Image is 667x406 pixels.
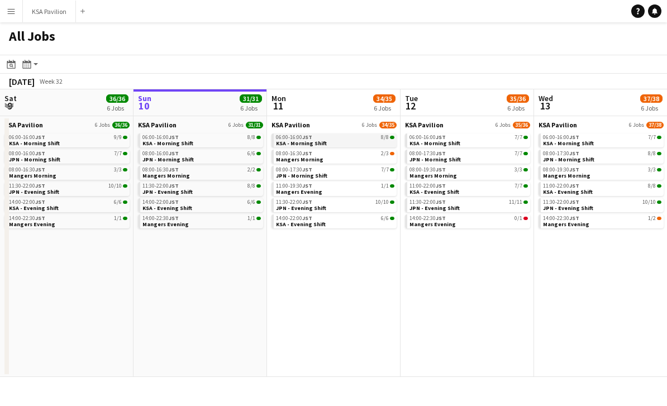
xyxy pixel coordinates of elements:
span: 6/6 [256,152,261,155]
span: 10 [136,99,151,112]
span: 7/7 [514,151,522,156]
a: 11:00-22:00JST7/7KSA - Evening Shift [409,182,528,195]
span: Mangers Evening [276,188,322,195]
span: 8/8 [247,183,255,189]
a: 06:00-16:00JST8/8KSA - Morning Shift [142,133,261,146]
a: 08:00-16:30JST2/3Mangers Morning [276,150,394,163]
span: 08:00-19:30 [409,167,446,173]
span: 1/1 [390,184,394,188]
span: 3/3 [648,167,656,173]
span: 36/36 [112,122,130,128]
span: JST [35,150,45,157]
span: 35/36 [507,94,529,103]
span: KSA - Evening Shift [142,204,192,212]
a: 11:30-22:00JST10/10JPN - Evening Shift [543,198,661,211]
span: 3/3 [657,168,661,171]
div: 6 Jobs [507,104,528,112]
a: 14:00-22:30JST0/1Mangers Evening [409,214,528,227]
div: 6 Jobs [374,104,395,112]
span: 35/36 [513,122,530,128]
span: KSA Pavilion [271,121,310,129]
span: JPN - Evening Shift [543,204,593,212]
div: KSA Pavilion6 Jobs31/3106:00-16:00JST8/8KSA - Morning Shift08:00-16:00JST6/6JPN - Morning Shift08... [138,121,263,231]
span: JST [569,214,579,222]
span: 6 Jobs [362,122,377,128]
span: 1/2 [648,216,656,221]
span: 3/3 [514,167,522,173]
span: 36/36 [106,94,128,103]
span: 9 [3,99,17,112]
span: 2/2 [256,168,261,171]
span: 7/7 [123,152,127,155]
span: JST [302,133,312,141]
span: 14:00-22:30 [543,216,579,221]
span: 6/6 [247,199,255,205]
span: Week 32 [37,77,65,85]
span: 7/7 [523,184,528,188]
a: 14:00-22:30JST1/1Mangers Evening [142,214,261,227]
span: 31/31 [246,122,263,128]
a: 06:00-16:00JST8/8KSA - Morning Shift [276,133,394,146]
span: 10/10 [657,200,661,204]
span: JST [35,166,45,173]
span: 7/7 [523,152,528,155]
span: 08:00-16:00 [9,151,45,156]
span: 11/11 [523,200,528,204]
span: 14:00-22:00 [9,199,45,205]
span: 6/6 [123,200,127,204]
span: 6/6 [247,151,255,156]
span: JST [569,198,579,206]
span: JST [569,182,579,189]
span: JST [35,198,45,206]
span: KSA Pavilion [138,121,177,129]
a: 08:00-17:30JST8/8JPN - Morning Shift [543,150,661,163]
span: 34/35 [379,122,397,128]
span: JPN - Evening Shift [409,204,460,212]
span: 8/8 [657,152,661,155]
span: Sun [138,93,151,103]
span: 9/9 [114,135,122,140]
span: JST [436,214,446,222]
span: 2/2 [247,167,255,173]
span: JPN - Evening Shift [142,188,193,195]
a: 08:00-16:00JST7/7JPN - Morning Shift [9,150,127,163]
span: 08:00-16:30 [142,167,179,173]
a: 08:00-19:30JST3/3Mangers Morning [409,166,528,179]
span: 08:00-16:00 [142,151,179,156]
span: JST [35,214,45,222]
span: Mangers Morning [142,172,190,179]
a: 14:00-22:00JST6/6KSA - Evening Shift [142,198,261,211]
span: 6 Jobs [496,122,511,128]
span: KSA - Evening Shift [409,188,459,195]
a: 14:00-22:30JST1/2Mangers Evening [543,214,661,227]
span: 2/3 [381,151,389,156]
span: 6/6 [256,200,261,204]
span: 31/31 [240,94,262,103]
a: 14:00-22:00JST6/6KSA - Evening Shift [9,198,127,211]
span: JST [169,198,179,206]
span: 8/8 [648,151,656,156]
a: 08:00-16:30JST3/3Mangers Morning [9,166,127,179]
span: JPN - Morning Shift [543,156,594,163]
a: 06:00-16:00JST7/7KSA - Morning Shift [543,133,661,146]
span: Mangers Evening [409,221,456,228]
span: 06:00-16:00 [9,135,45,140]
a: 08:00-17:30JST7/7JPN - Morning Shift [409,150,528,163]
span: KSA - Evening Shift [543,188,593,195]
span: 11:30-22:00 [9,183,45,189]
div: 6 Jobs [641,104,662,112]
a: 08:00-17:30JST7/7JPN - Morning Shift [276,166,394,179]
a: 14:00-22:00JST6/6KSA - Evening Shift [276,214,394,227]
a: 06:00-16:00JST9/9KSA - Morning Shift [9,133,127,146]
span: 14:00-22:00 [142,199,179,205]
span: Mon [271,93,286,103]
button: KSA Pavilion [23,1,76,22]
a: KSA Pavilion6 Jobs35/36 [405,121,530,129]
span: KSA - Morning Shift [276,140,327,147]
span: 8/8 [256,184,261,188]
span: JST [302,198,312,206]
span: 13 [537,99,553,112]
div: [DATE] [9,76,35,87]
a: KSA Pavilion6 Jobs36/36 [4,121,130,129]
span: 11:00-22:00 [543,183,579,189]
